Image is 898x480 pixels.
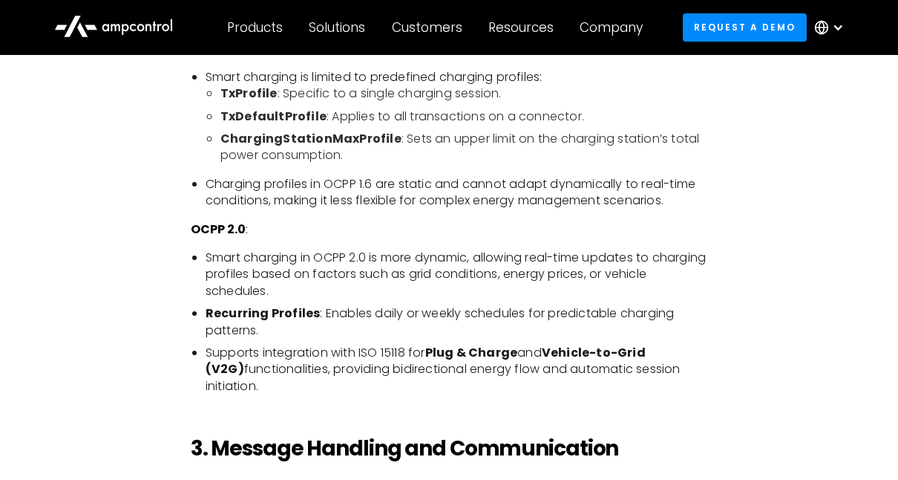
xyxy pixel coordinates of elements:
div: Solutions [309,19,365,36]
strong: Vehicle-to-Grid (V2G) [206,344,646,377]
li: : Enables daily or weekly schedules for predictable charging patterns. [206,305,708,339]
p: : [191,221,708,238]
li: Smart charging is limited to predefined charging profiles: [206,69,708,164]
strong: ChargingStationMaxProfile [220,130,402,147]
div: Customers [392,19,462,36]
strong: OCPP 2.0 [191,221,246,238]
li: : Sets an upper limit on the charging station’s total power consumption. [220,131,708,164]
div: Resources [488,19,554,36]
strong: TxDefaultProfile [220,108,327,125]
a: Request a demo [683,13,807,41]
li: : Specific to a single charging session. [220,85,708,102]
div: Products [227,19,283,36]
div: Company [580,19,643,36]
strong: TxProfile [220,85,278,102]
strong: Recurring Profiles [206,305,321,322]
li: Supports integration with ISO 15118 for and functionalities, providing bidirectional energy flow ... [206,345,708,395]
strong: Plug & Charge [425,344,518,361]
strong: 3. Message Handling and Communication [191,434,619,463]
li: : Applies to all transactions on a connector. [220,108,708,125]
li: Charging profiles in OCPP 1.6 are static and cannot adapt dynamically to real-time conditions, ma... [206,176,708,210]
li: Smart charging in OCPP 2.0 is more dynamic, allowing real-time updates to charging profiles based... [206,250,708,299]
